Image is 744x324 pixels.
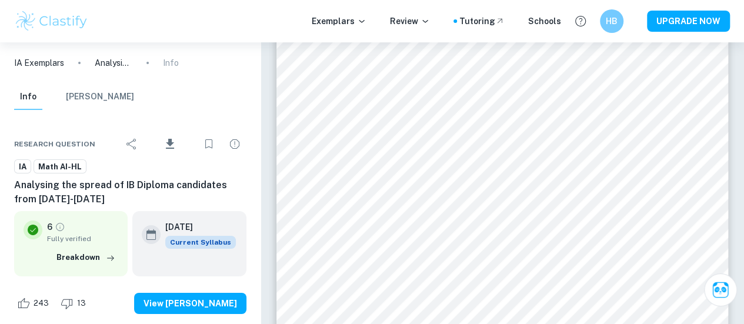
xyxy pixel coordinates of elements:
button: View [PERSON_NAME] [134,293,246,314]
a: Tutoring [459,15,505,28]
button: Breakdown [54,249,118,266]
a: IA Exemplars [14,56,64,69]
button: [PERSON_NAME] [66,84,134,110]
p: Review [390,15,430,28]
a: Grade fully verified [55,222,65,232]
span: Math AI-HL [34,161,86,173]
span: Fully verified [47,233,118,244]
span: Research question [14,139,95,149]
button: UPGRADE NOW [647,11,730,32]
span: 13 [71,298,92,309]
div: Report issue [223,132,246,156]
a: IA [14,159,31,174]
a: Math AI-HL [34,159,86,174]
a: Schools [528,15,561,28]
button: Help and Feedback [570,11,590,31]
span: Current Syllabus [165,236,236,249]
h6: Analysing the spread of IB Diploma candidates from [DATE]-[DATE] [14,178,246,206]
span: IA [15,161,31,173]
h6: [DATE] [165,221,226,233]
div: Bookmark [197,132,221,156]
p: Info [163,56,179,69]
p: 6 [47,221,52,233]
p: Exemplars [312,15,366,28]
div: Share [120,132,144,156]
h6: HB [605,15,619,28]
img: Clastify logo [14,9,89,33]
div: Like [14,294,55,313]
div: This exemplar is based on the current syllabus. Feel free to refer to it for inspiration/ideas wh... [165,236,236,249]
button: HB [600,9,623,33]
button: Info [14,84,42,110]
div: Dislike [58,294,92,313]
span: 243 [27,298,55,309]
div: Download [146,129,195,159]
button: Ask Clai [704,273,737,306]
p: Analysing the spread of IB Diploma candidates from [DATE]-[DATE] [95,56,132,69]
